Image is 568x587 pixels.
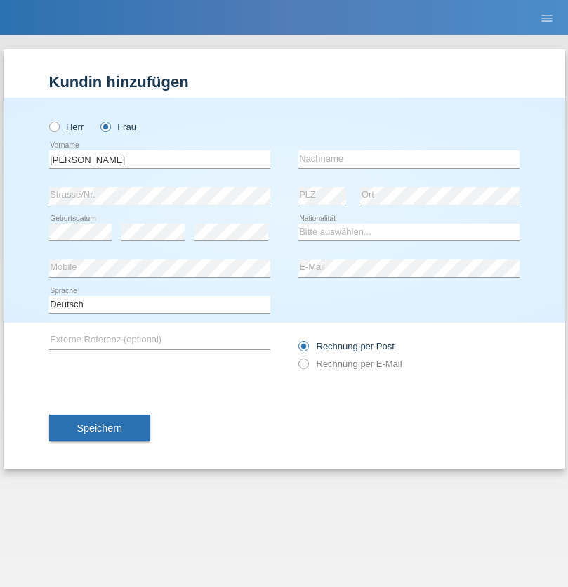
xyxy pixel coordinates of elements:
[77,422,122,434] span: Speichern
[49,122,58,131] input: Herr
[298,341,308,359] input: Rechnung per Post
[49,73,520,91] h1: Kundin hinzufügen
[100,122,136,132] label: Frau
[533,13,561,22] a: menu
[298,359,402,369] label: Rechnung per E-Mail
[298,359,308,376] input: Rechnung per E-Mail
[540,11,554,25] i: menu
[298,341,395,351] label: Rechnung per Post
[49,415,150,441] button: Speichern
[100,122,110,131] input: Frau
[49,122,84,132] label: Herr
